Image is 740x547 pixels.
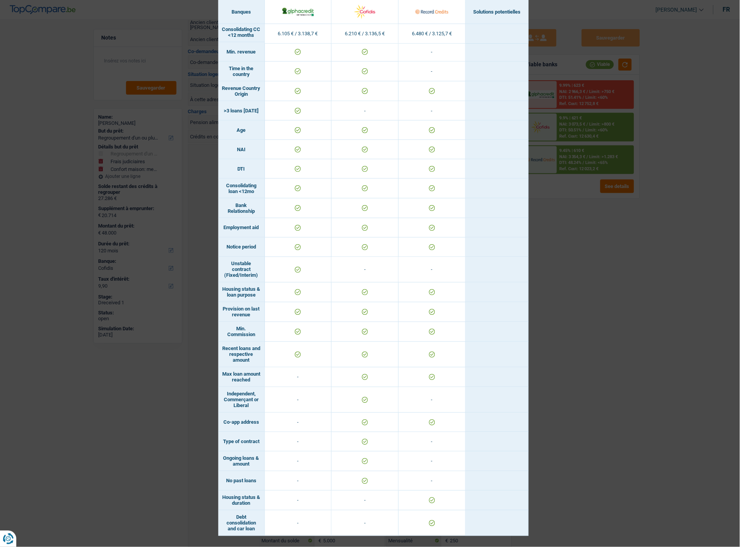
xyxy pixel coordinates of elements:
td: Recent loans and respective amount [218,342,265,368]
td: Independent, Commerçant or Liberal [218,387,265,413]
td: - [399,101,466,121]
td: Provision on last revenue [218,302,265,322]
td: - [265,413,332,432]
td: 6.210 € / 3.136,5 € [332,24,399,44]
td: - [265,432,332,452]
td: - [265,368,332,387]
td: - [332,257,399,283]
td: Notice period [218,238,265,257]
td: - [399,62,466,81]
td: Housing status & duration [218,491,265,511]
td: Min. revenue [218,42,265,62]
img: AlphaCredit [282,7,315,17]
td: Bank Relationship [218,198,265,218]
td: Consolidating loan <12mo [218,179,265,198]
td: - [265,511,332,536]
td: - [265,471,332,491]
td: - [332,511,399,536]
img: Record Credits [415,3,448,20]
td: Unstable contract (Fixed/Interim) [218,257,265,283]
td: - [399,42,466,62]
td: - [265,491,332,511]
td: - [265,452,332,471]
td: DTI [218,159,265,179]
td: - [399,387,466,413]
td: - [332,101,399,121]
td: 6.105 € / 3.138,7 € [265,24,332,44]
td: No past loans [218,471,265,491]
td: - [399,432,466,452]
td: Employment aid [218,218,265,238]
td: NAI [218,140,265,159]
td: Ongoing loans & amount [218,452,265,471]
td: Revenue Country Origin [218,81,265,101]
td: - [399,452,466,471]
td: >3 loans [DATE] [218,101,265,121]
td: - [332,491,399,511]
td: Age [218,121,265,140]
td: Max loan amount reached [218,368,265,387]
td: 6.480 € / 3.125,7 € [399,24,466,44]
td: Min. Commission [218,322,265,342]
td: - [399,257,466,283]
td: - [265,387,332,413]
td: Type of contract [218,432,265,452]
td: Debt consolidation and car loan [218,511,265,536]
td: Co-app address [218,413,265,432]
td: Time in the country [218,62,265,81]
td: Consolidating CC <12 months [218,22,265,42]
img: Cofidis [348,3,381,20]
td: - [399,471,466,491]
td: Housing status & loan purpose [218,283,265,302]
